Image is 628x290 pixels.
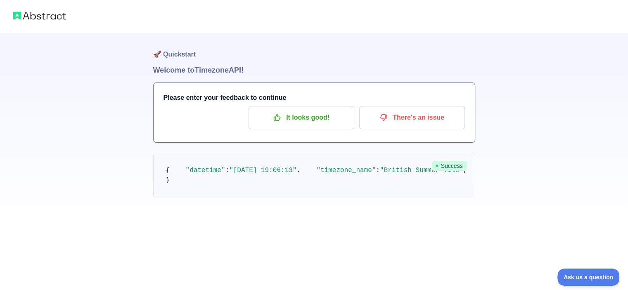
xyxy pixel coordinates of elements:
span: Success [432,161,467,171]
button: It looks good! [249,106,354,129]
h1: Welcome to Timezone API! [153,64,475,76]
span: { [166,167,170,174]
p: It looks good! [255,111,348,125]
span: : [376,167,380,174]
span: "British Summer Time" [380,167,463,174]
span: : [225,167,230,174]
img: Abstract logo [13,10,66,21]
h1: 🚀 Quickstart [153,33,475,64]
button: There's an issue [359,106,465,129]
h3: Please enter your feedback to continue [164,93,465,103]
span: "timezone_name" [316,167,376,174]
iframe: Toggle Customer Support [557,269,620,286]
span: "[DATE] 19:06:13" [229,167,296,174]
p: There's an issue [365,111,459,125]
span: "datetime" [186,167,225,174]
span: , [296,167,301,174]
